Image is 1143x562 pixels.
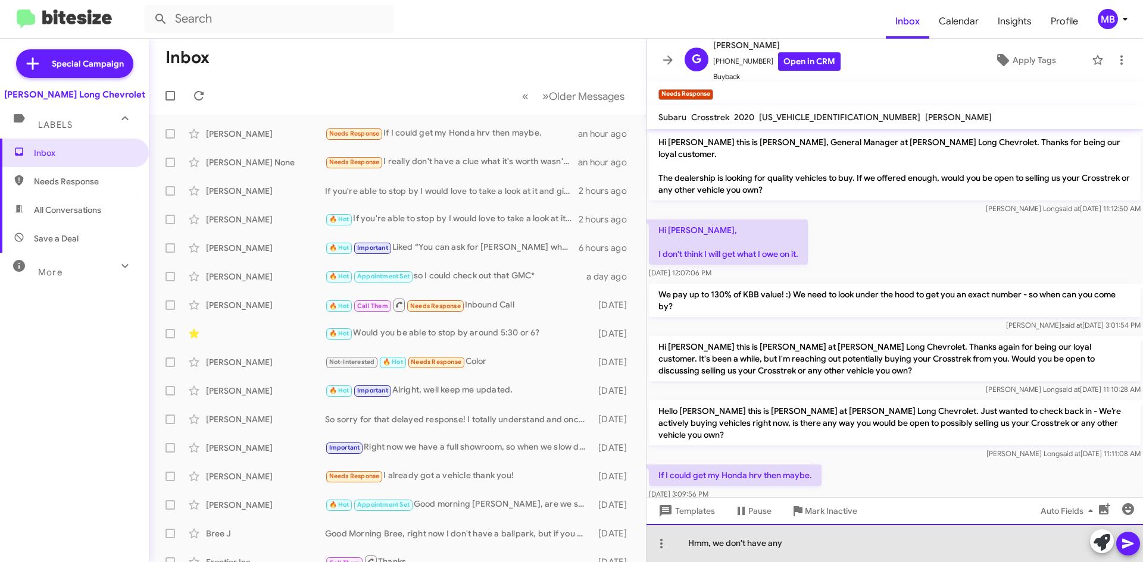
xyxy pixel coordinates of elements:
span: 🔥 Hot [329,501,349,508]
div: [PERSON_NAME] [206,271,325,282]
div: [PERSON_NAME] [206,442,325,454]
span: Not-Interested [329,358,375,366]
a: Insights [988,4,1041,39]
span: Needs Response [329,472,380,480]
div: [PERSON_NAME] [206,356,325,368]
div: Right now we have a full showroom, so when we slow down I can get you some numbers. However, it w... [325,441,592,454]
span: 🔥 Hot [329,387,349,394]
span: [PERSON_NAME] Long [DATE] 11:11:08 AM [986,449,1141,458]
p: If I could get my Honda hrv then maybe. [649,464,822,486]
div: Bree J [206,528,325,539]
span: 🔥 Hot [329,215,349,223]
span: said at [1059,204,1080,213]
button: Auto Fields [1031,500,1107,522]
div: Inbound Call [325,297,592,312]
span: Save a Deal [34,233,79,244]
div: [DATE] [592,470,636,482]
span: 🔥 Hot [329,244,349,252]
p: Hi [PERSON_NAME] this is [PERSON_NAME], General Manager at [PERSON_NAME] Long Chevrolet. Thanks f... [649,131,1141,200]
a: Profile [1041,4,1088,39]
div: [PERSON_NAME] [206,242,325,254]
span: G [692,50,701,69]
span: Important [329,444,360,451]
span: said at [1060,449,1080,458]
div: MB [1098,9,1118,29]
nav: Page navigation example [516,84,632,108]
div: [DATE] [592,299,636,311]
span: Pause [748,500,772,522]
div: [PERSON_NAME] [206,499,325,511]
div: [PERSON_NAME] [206,214,325,225]
div: Alright, well keep me updated. [325,384,592,397]
p: Hello [PERSON_NAME] this is [PERSON_NAME] at [PERSON_NAME] Long Chevrolet. Just wanted to check b... [649,400,1141,445]
div: [PERSON_NAME] Long Chevrolet [4,89,145,101]
div: If you're able to stop by I would love to take a look at it and give you an offer! [325,212,579,226]
span: Needs Response [411,358,461,366]
span: [PERSON_NAME] [925,112,992,123]
span: Auto Fields [1041,500,1098,522]
div: [DATE] [592,413,636,425]
span: Special Campaign [52,58,124,70]
div: [DATE] [592,499,636,511]
h1: Inbox [165,48,210,67]
span: Buyback [713,71,841,83]
a: Special Campaign [16,49,133,78]
button: Previous [515,84,536,108]
div: an hour ago [578,128,636,140]
div: [PERSON_NAME] [206,413,325,425]
span: [PERSON_NAME] [713,38,841,52]
p: Hi [PERSON_NAME], I don't think I will get what I owe on it. [649,219,808,265]
span: Needs Response [34,175,135,187]
div: Hmm, we don't have any [647,524,1143,562]
a: Open in CRM [778,52,841,71]
div: [PERSON_NAME] [206,385,325,397]
div: [PERSON_NAME] [206,128,325,140]
span: Apply Tags [1013,49,1056,71]
a: Inbox [886,4,929,39]
div: [DATE] [592,442,636,454]
span: [DATE] 12:07:06 PM [649,268,711,277]
div: If I could get my Honda hrv then maybe. [325,127,578,140]
span: [PHONE_NUMBER] [713,52,841,71]
div: Color [325,355,592,369]
span: 🔥 Hot [383,358,403,366]
span: Important [357,387,388,394]
div: [PERSON_NAME] [206,185,325,197]
div: [DATE] [592,356,636,368]
p: Hi [PERSON_NAME] this is [PERSON_NAME] at [PERSON_NAME] Long Chevrolet. Thanks again for being ou... [649,336,1141,381]
span: 2020 [734,112,754,123]
div: a day ago [586,271,636,282]
span: 🔥 Hot [329,302,349,310]
div: [DATE] [592,385,636,397]
div: [DATE] [592,528,636,539]
span: Needs Response [410,302,461,310]
span: Subaru [658,112,686,123]
span: 🔥 Hot [329,272,349,280]
div: 2 hours ago [579,214,636,225]
p: We pay up to 130% of KBB value! :) We need to look under the hood to get you an exact number - so... [649,284,1141,317]
div: [PERSON_NAME] [206,470,325,482]
span: More [38,267,63,278]
button: Next [535,84,632,108]
a: Calendar [929,4,988,39]
span: Older Messages [549,90,624,103]
div: I really don't have a clue what it's worth wasn't thinking about selling it [325,155,578,169]
div: I already got a vehicle thank you! [325,469,592,483]
span: Needs Response [329,158,380,166]
span: All Conversations [34,204,101,216]
span: Appointment Set [357,501,410,508]
button: Pause [724,500,781,522]
span: Important [357,244,388,252]
span: Mark Inactive [805,500,857,522]
span: [PERSON_NAME] [DATE] 3:01:54 PM [1006,321,1141,329]
div: 6 hours ago [579,242,636,254]
div: Liked “You can ask for [PERSON_NAME] when you get here. Our address is [STREET_ADDRESS]” [325,241,579,255]
input: Search [144,5,394,33]
span: 🔥 Hot [329,329,349,337]
div: an hour ago [578,156,636,168]
div: If you're able to stop by I would love to take a look at it and give you a competitive offer! [325,185,579,197]
span: » [542,89,549,103]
